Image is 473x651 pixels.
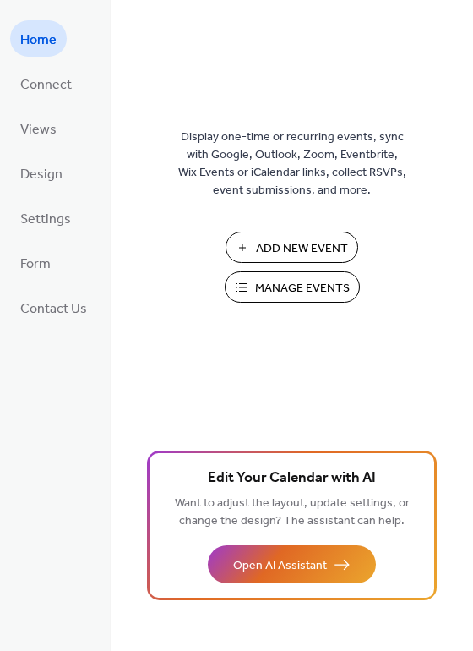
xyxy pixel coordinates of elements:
button: Manage Events [225,271,360,303]
span: Home [20,27,57,53]
span: Connect [20,72,72,98]
span: Open AI Assistant [233,557,327,575]
button: Open AI Assistant [208,545,376,583]
span: Design [20,161,63,188]
a: Views [10,110,67,146]
a: Contact Us [10,289,97,325]
span: Settings [20,206,71,232]
a: Design [10,155,73,191]
span: Form [20,251,51,277]
a: Form [10,244,61,281]
span: Want to adjust the layout, update settings, or change the design? The assistant can help. [175,492,410,533]
span: Edit Your Calendar with AI [208,467,376,490]
span: Contact Us [20,296,87,322]
a: Home [10,20,67,57]
button: Add New Event [226,232,358,263]
span: Display one-time or recurring events, sync with Google, Outlook, Zoom, Eventbrite, Wix Events or ... [178,129,406,200]
span: Views [20,117,57,143]
a: Connect [10,65,82,101]
a: Settings [10,200,81,236]
span: Add New Event [256,240,348,258]
span: Manage Events [255,280,350,298]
